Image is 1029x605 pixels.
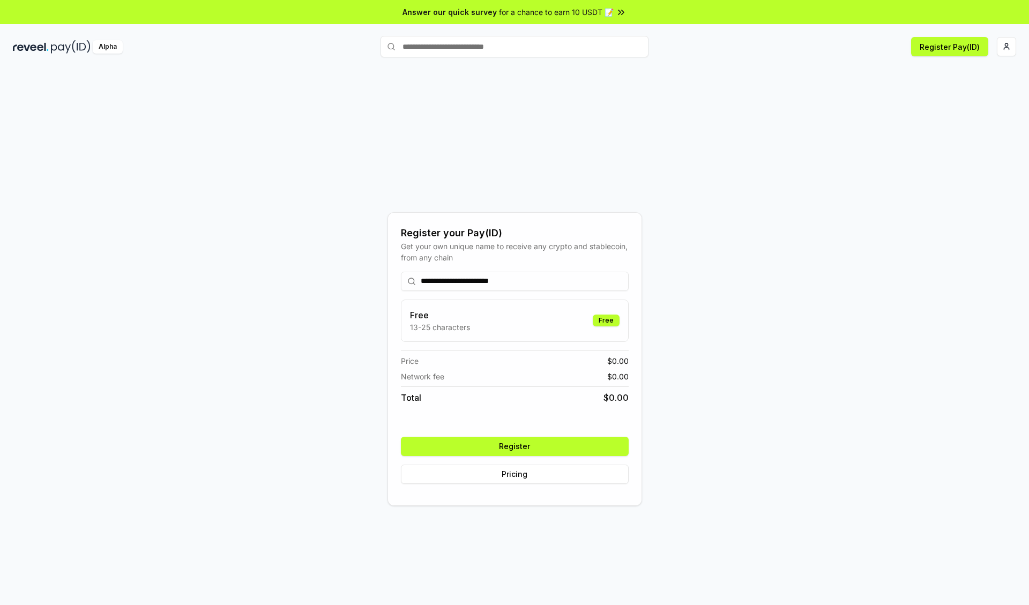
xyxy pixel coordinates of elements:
[401,355,419,367] span: Price
[410,322,470,333] p: 13-25 characters
[401,371,444,382] span: Network fee
[499,6,614,18] span: for a chance to earn 10 USDT 📝
[603,391,629,404] span: $ 0.00
[607,371,629,382] span: $ 0.00
[401,437,629,456] button: Register
[402,6,497,18] span: Answer our quick survey
[593,315,620,326] div: Free
[401,391,421,404] span: Total
[607,355,629,367] span: $ 0.00
[401,465,629,484] button: Pricing
[51,40,91,54] img: pay_id
[410,309,470,322] h3: Free
[401,241,629,263] div: Get your own unique name to receive any crypto and stablecoin, from any chain
[911,37,988,56] button: Register Pay(ID)
[13,40,49,54] img: reveel_dark
[93,40,123,54] div: Alpha
[401,226,629,241] div: Register your Pay(ID)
